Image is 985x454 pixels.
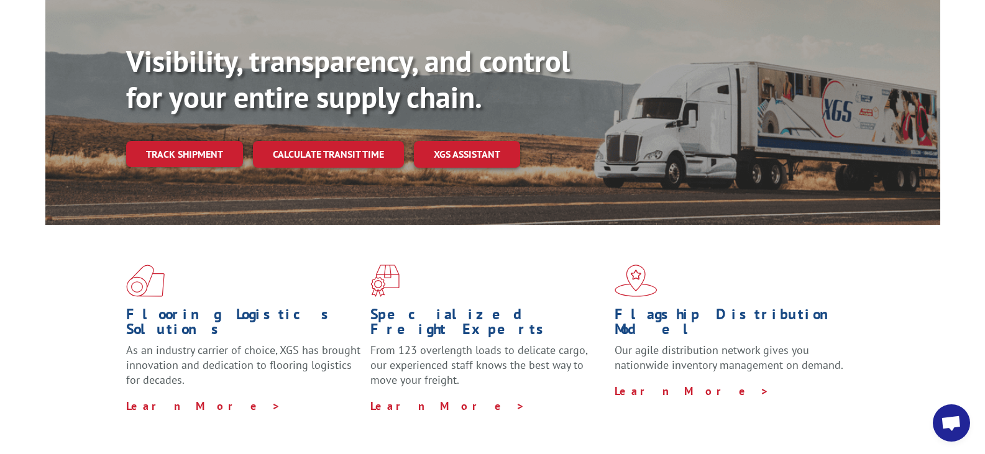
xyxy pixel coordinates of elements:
h1: Flagship Distribution Model [615,307,850,343]
a: Calculate transit time [253,141,404,168]
img: xgs-icon-focused-on-flooring-red [370,265,400,297]
b: Visibility, transparency, and control for your entire supply chain. [126,42,570,116]
h1: Specialized Freight Experts [370,307,605,343]
img: xgs-icon-total-supply-chain-intelligence-red [126,265,165,297]
a: Learn More > [370,399,525,413]
span: As an industry carrier of choice, XGS has brought innovation and dedication to flooring logistics... [126,343,360,387]
a: XGS ASSISTANT [414,141,520,168]
p: From 123 overlength loads to delicate cargo, our experienced staff knows the best way to move you... [370,343,605,398]
a: Learn More > [615,384,769,398]
a: Learn More > [126,399,281,413]
h1: Flooring Logistics Solutions [126,307,361,343]
a: Chat abierto [933,404,970,442]
img: xgs-icon-flagship-distribution-model-red [615,265,657,297]
span: Our agile distribution network gives you nationwide inventory management on demand. [615,343,843,372]
a: Track shipment [126,141,243,167]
